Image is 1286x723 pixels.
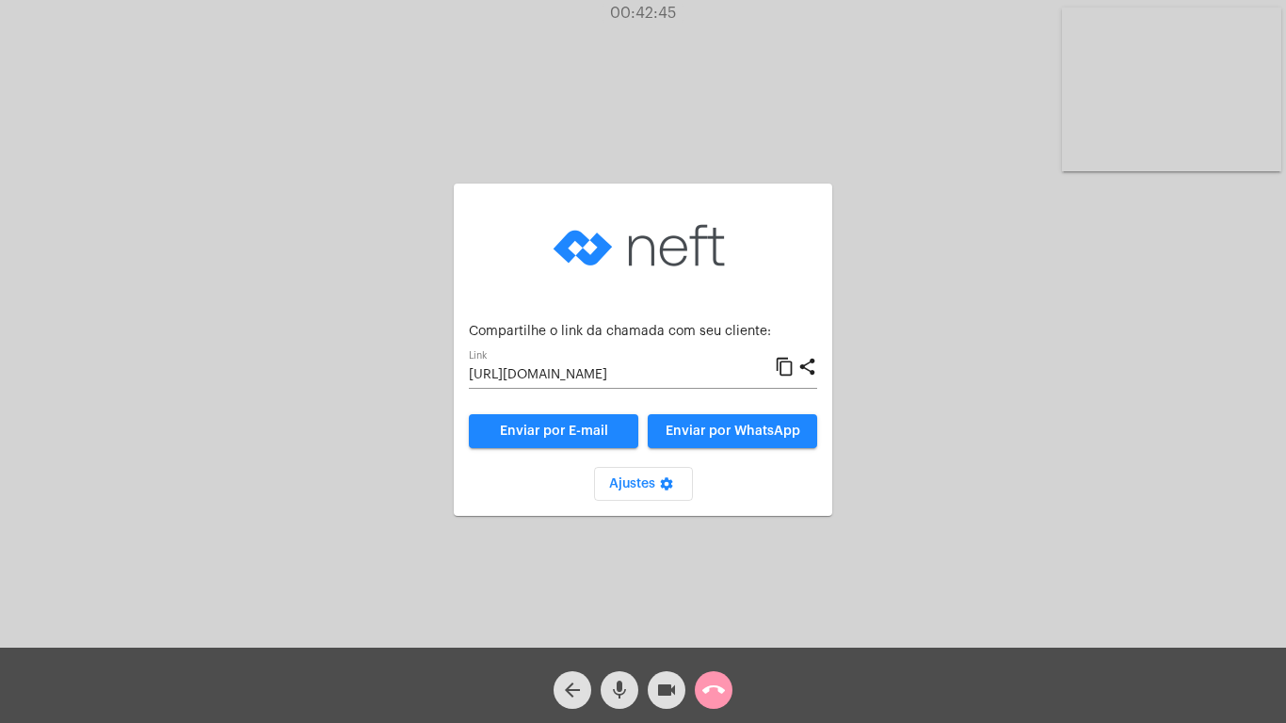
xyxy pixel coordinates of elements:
[648,414,817,448] button: Enviar por WhatsApp
[702,679,725,701] mat-icon: call_end
[655,476,678,499] mat-icon: settings
[469,414,638,448] a: Enviar por E-mail
[655,679,678,701] mat-icon: videocam
[797,356,817,378] mat-icon: share
[561,679,584,701] mat-icon: arrow_back
[549,199,737,293] img: logo-neft-novo-2.png
[608,679,631,701] mat-icon: mic
[500,425,608,438] span: Enviar por E-mail
[609,477,678,490] span: Ajustes
[469,325,817,339] p: Compartilhe o link da chamada com seu cliente:
[775,356,795,378] mat-icon: content_copy
[594,467,693,501] button: Ajustes
[666,425,800,438] span: Enviar por WhatsApp
[610,6,676,21] span: 00:42:45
